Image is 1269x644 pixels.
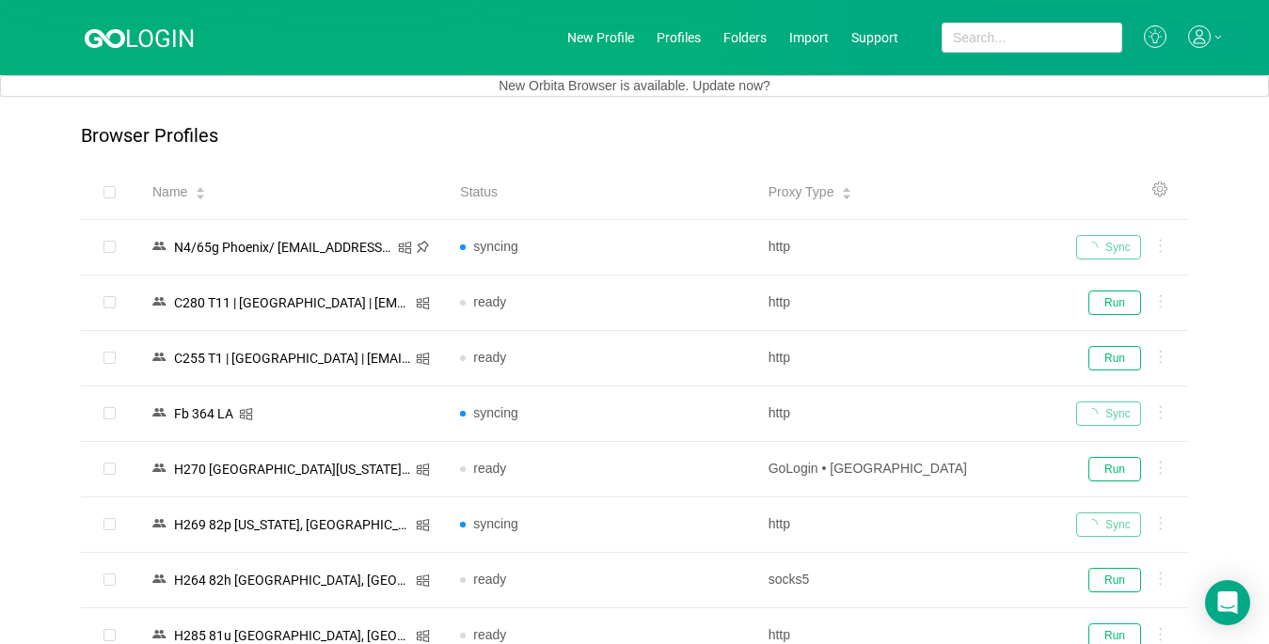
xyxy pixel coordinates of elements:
[851,30,898,45] a: Support
[473,627,506,642] span: ready
[196,185,206,191] i: icon: caret-up
[168,512,416,537] div: Н269 82p [US_STATE], [GEOGRAPHIC_DATA]/ [EMAIL_ADDRESS][DOMAIN_NAME]
[567,30,634,45] a: New Profile
[168,401,239,426] div: Fb 364 LA
[416,240,430,254] i: icon: pushpin
[416,463,430,477] i: icon: windows
[416,296,430,310] i: icon: windows
[842,185,852,191] i: icon: caret-up
[168,568,416,592] div: Н264 82h [GEOGRAPHIC_DATA], [GEOGRAPHIC_DATA]/ [EMAIL_ADDRESS][DOMAIN_NAME]
[723,30,767,45] a: Folders
[416,573,430,588] i: icon: windows
[239,407,253,421] i: icon: windows
[1088,346,1141,370] button: Run
[789,30,829,45] a: Import
[168,457,416,481] div: Н270 [GEOGRAPHIC_DATA][US_STATE]/ [EMAIL_ADDRESS][DOMAIN_NAME]
[753,275,1061,331] td: http
[753,497,1061,553] td: http
[753,386,1061,442] td: http
[473,516,517,531] span: syncing
[769,182,834,202] span: Proxy Type
[416,352,430,366] i: icon: windows
[1088,291,1141,315] button: Run
[196,192,206,197] i: icon: caret-down
[473,294,506,309] span: ready
[657,30,701,45] a: Profiles
[168,235,398,259] div: N4/65g Phoenix/ [EMAIL_ADDRESS][DOMAIN_NAME]
[473,405,517,420] span: syncing
[460,182,498,202] span: Status
[168,291,416,315] div: C280 T11 | [GEOGRAPHIC_DATA] | [EMAIL_ADDRESS][DOMAIN_NAME]
[942,23,1122,53] input: Search...
[1205,580,1250,625] div: Open Intercom Messenger
[81,125,218,147] p: Browser Profiles
[753,220,1061,275] td: http
[473,239,517,254] span: syncing
[473,350,506,365] span: ready
[842,192,852,197] i: icon: caret-down
[841,184,852,197] div: Sort
[1088,457,1141,481] button: Run
[416,629,430,643] i: icon: windows
[753,331,1061,386] td: http
[152,182,187,202] span: Name
[1088,568,1141,592] button: Run
[398,241,412,255] i: icon: windows
[753,553,1061,608] td: socks5
[753,442,1061,497] td: GoLogin • [GEOGRAPHIC_DATA]
[195,184,206,197] div: Sort
[168,346,416,370] div: C255 T1 | [GEOGRAPHIC_DATA] | [EMAIL_ADDRESS][DOMAIN_NAME]
[416,518,430,532] i: icon: windows
[473,572,506,587] span: ready
[473,461,506,476] span: ready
